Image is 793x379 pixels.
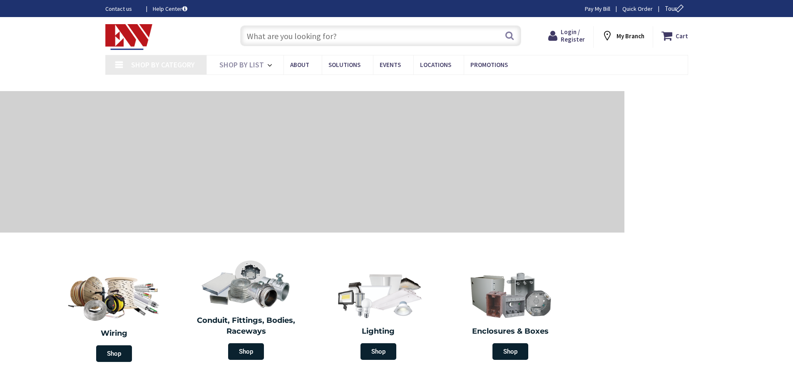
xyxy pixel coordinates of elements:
[451,326,571,337] h2: Enclosures & Boxes
[228,343,264,360] span: Shop
[290,61,309,69] span: About
[153,5,187,13] a: Help Center
[314,266,442,364] a: Lighting Shop
[328,61,360,69] span: Solutions
[52,328,176,339] h2: Wiring
[661,28,688,43] a: Cart
[665,5,686,12] span: Tour
[240,25,521,46] input: What are you looking for?
[131,60,195,69] span: Shop By Category
[617,32,644,40] strong: My Branch
[470,61,508,69] span: Promotions
[219,60,264,69] span: Shop By List
[48,266,180,366] a: Wiring Shop
[602,28,644,43] div: My Branch
[182,255,311,364] a: Conduit, Fittings, Bodies, Raceways Shop
[105,24,153,50] img: Electrical Wholesalers, Inc.
[186,315,306,337] h2: Conduit, Fittings, Bodies, Raceways
[420,61,451,69] span: Locations
[548,28,585,43] a: Login / Register
[622,5,653,13] a: Quick Order
[105,5,139,13] a: Contact us
[447,266,575,364] a: Enclosures & Boxes Shop
[380,61,401,69] span: Events
[492,343,528,360] span: Shop
[318,326,438,337] h2: Lighting
[561,28,585,43] span: Login / Register
[676,28,688,43] strong: Cart
[585,5,610,13] a: Pay My Bill
[96,345,132,362] span: Shop
[360,343,396,360] span: Shop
